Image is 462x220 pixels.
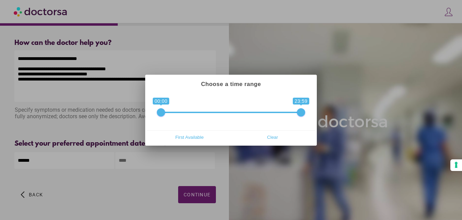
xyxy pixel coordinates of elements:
span: First Available [150,132,229,143]
button: Clear [231,132,314,143]
span: 23:59 [293,98,309,105]
span: Clear [233,132,312,143]
span: 00:00 [153,98,169,105]
strong: Choose a time range [201,81,261,87]
button: First Available [148,132,231,143]
button: Your consent preferences for tracking technologies [450,159,462,171]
